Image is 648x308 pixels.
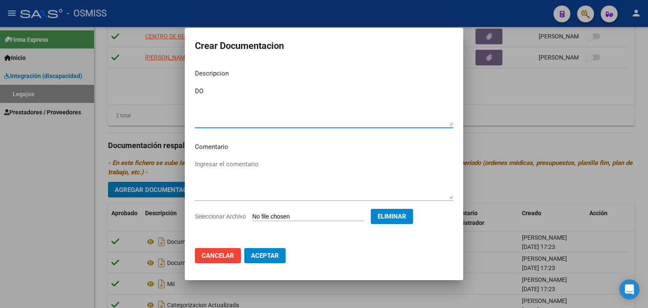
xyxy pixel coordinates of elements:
[195,69,453,78] p: Descripcion
[202,252,234,259] span: Cancelar
[195,213,246,220] span: Seleccionar Archivo
[195,248,241,263] button: Cancelar
[195,142,453,152] p: Comentario
[195,38,453,54] h2: Crear Documentacion
[244,248,286,263] button: Aceptar
[251,252,279,259] span: Aceptar
[619,279,640,300] div: Open Intercom Messenger
[378,213,406,220] span: Eliminar
[371,209,413,224] button: Eliminar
